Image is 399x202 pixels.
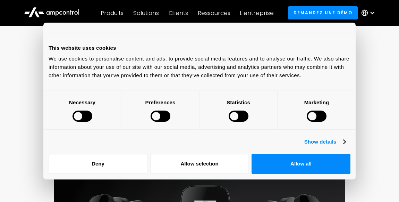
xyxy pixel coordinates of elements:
div: Produits [101,9,124,17]
div: Ressources [198,9,230,17]
button: Allow all [252,154,350,174]
div: Clients [169,9,188,17]
div: L'entreprise [240,9,274,17]
div: Solutions [133,9,159,17]
strong: Marketing [304,99,329,105]
strong: Necessary [69,99,95,105]
a: Show details [304,138,345,146]
div: This website uses cookies [49,44,350,52]
div: We use cookies to personalise content and ads, to provide social media features and to analyse ou... [49,55,350,80]
strong: Preferences [145,99,176,105]
strong: Statistics [227,99,250,105]
button: Deny [49,154,147,174]
a: Demandez une démo [288,6,358,19]
button: Allow selection [150,154,249,174]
